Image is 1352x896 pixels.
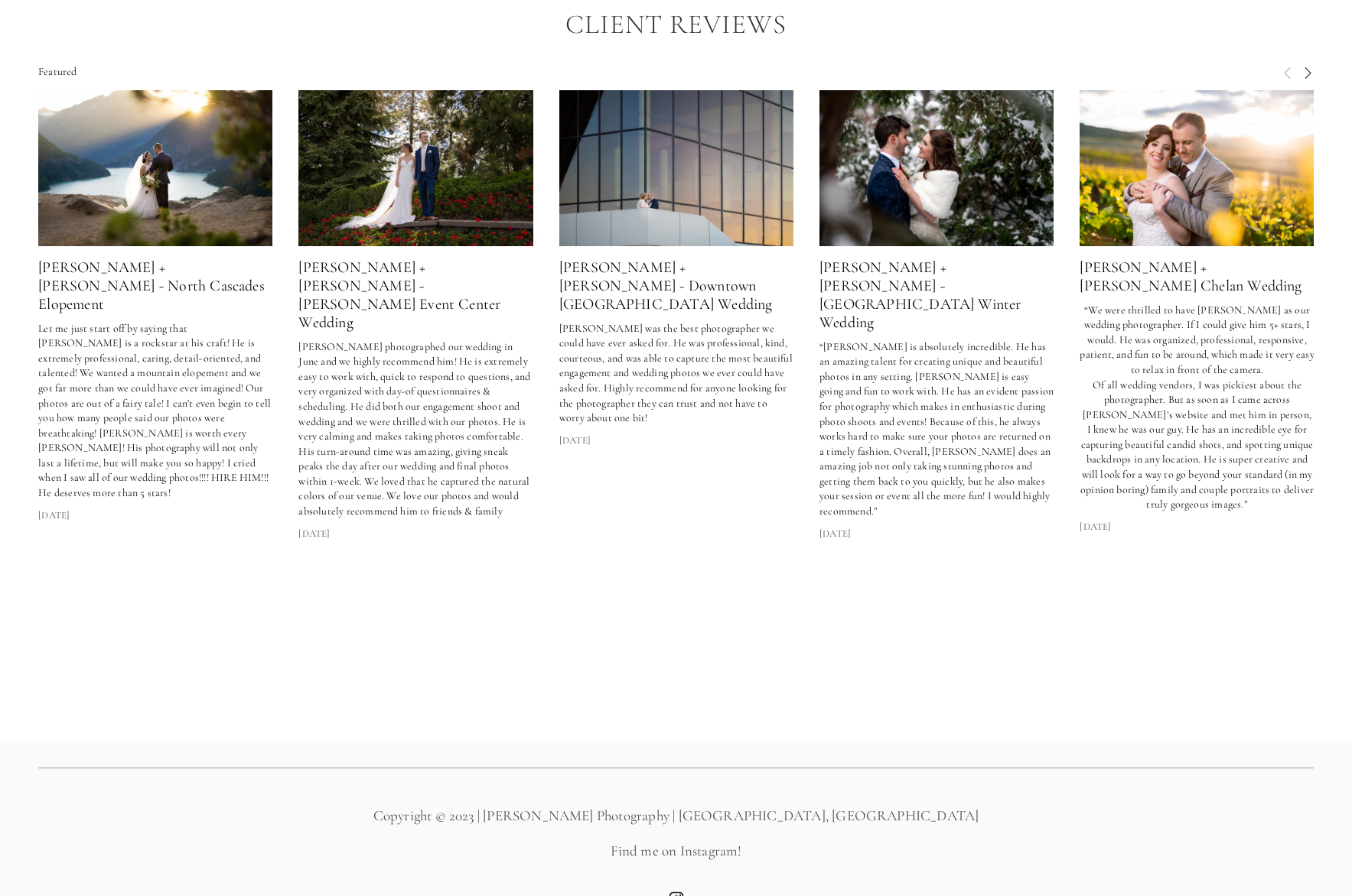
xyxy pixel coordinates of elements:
[559,258,773,313] a: [PERSON_NAME] + [PERSON_NAME] - Downtown [GEOGRAPHIC_DATA] Wedding
[38,806,1314,826] p: Copyright © 2023 | [PERSON_NAME] Photography | [GEOGRAPHIC_DATA], [GEOGRAPHIC_DATA]
[38,65,77,78] span: Featured
[1080,520,1111,534] time: [DATE]
[559,321,793,426] p: [PERSON_NAME] was the best photographer we could have ever asked for. He was professional, kind, ...
[298,90,533,246] img: Kelly + Nick - Hagadone Event Center Wedding
[38,10,1314,40] h2: Client Reviews
[1080,303,1314,512] p: “We were thrilled to have [PERSON_NAME] as our wedding photographer. If I could give him 5+ stars...
[298,258,500,332] a: [PERSON_NAME] + [PERSON_NAME] - [PERSON_NAME] Event Center Wedding
[819,258,1021,332] a: [PERSON_NAME] + [PERSON_NAME] - [GEOGRAPHIC_DATA] Winter Wedding
[559,90,793,246] img: Dyana + Chris - Downtown Spokane Wedding
[559,433,591,447] time: [DATE]
[1282,65,1294,79] span: Previous
[1080,90,1314,246] img: Jarred + Claudia - Lake Chelan Wedding
[819,90,1054,246] img: Michael + Alycia - Spokane Winter Wedding
[38,90,272,246] img: Audrey + Robert - North Cascades Elopement
[1080,258,1302,295] a: [PERSON_NAME] + [PERSON_NAME] Chelan Wedding
[298,527,330,541] time: [DATE]
[38,841,1314,862] p: Find me on Instagram!
[298,339,533,519] p: [PERSON_NAME] photographed our wedding in June and we highly recommend him! He is extremely easy ...
[38,258,265,313] a: [PERSON_NAME] + [PERSON_NAME] - North Cascades Elopement
[1302,65,1314,79] span: Next
[38,321,272,501] p: Let me just start off by saying that [PERSON_NAME] is a rockstar at his craft! He is extremely pr...
[38,508,70,522] time: [DATE]
[819,527,851,541] time: [DATE]
[819,339,1054,519] p: “[PERSON_NAME] is absolutely incredible. He has an amazing talent for creating unique and beautif...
